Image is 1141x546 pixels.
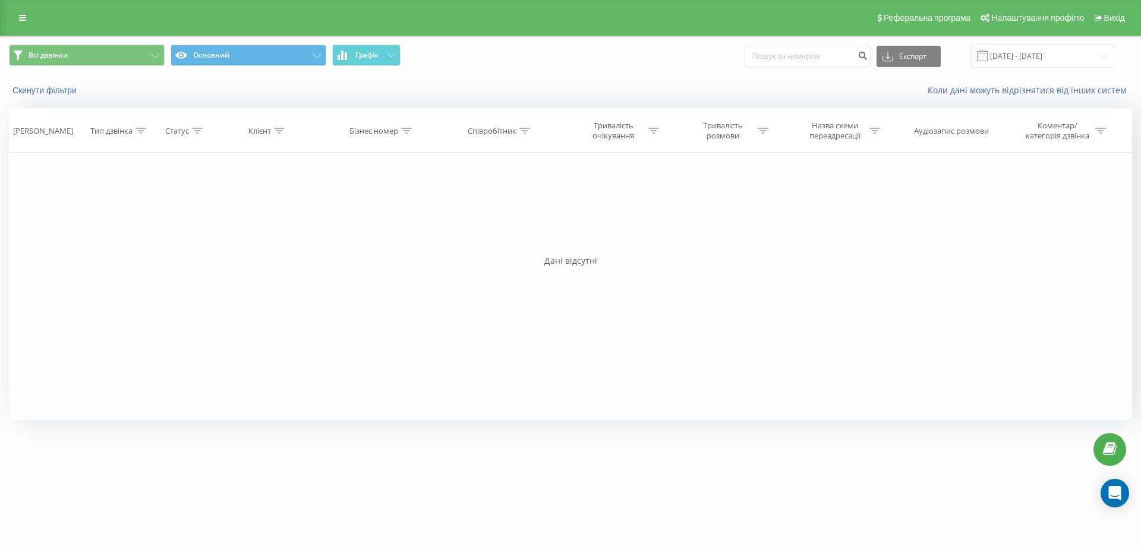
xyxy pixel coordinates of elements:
span: Реферальна програма [884,13,971,23]
button: Всі дзвінки [9,45,165,66]
button: Графік [332,45,401,66]
div: Тривалість розмови [691,121,755,141]
div: [PERSON_NAME] [13,126,73,136]
div: Клієнт [248,126,271,136]
div: Співробітник [468,126,516,136]
div: Коментар/категорія дзвінка [1023,121,1092,141]
button: Експорт [877,46,941,67]
div: Open Intercom Messenger [1101,479,1129,507]
span: Графік [355,51,379,59]
button: Основний [171,45,326,66]
div: Аудіозапис розмови [914,126,989,136]
div: Тип дзвінка [90,126,133,136]
a: Коли дані можуть відрізнятися вiд інших систем [928,84,1132,96]
div: Тривалість очікування [582,121,645,141]
button: Скинути фільтри [9,85,83,96]
div: Дані відсутні [9,255,1132,267]
div: Назва схеми переадресації [803,121,866,141]
div: Бізнес номер [349,126,398,136]
span: Всі дзвінки [29,51,68,60]
span: Налаштування профілю [991,13,1084,23]
span: Вихід [1104,13,1125,23]
input: Пошук за номером [745,46,871,67]
div: Статус [165,126,189,136]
